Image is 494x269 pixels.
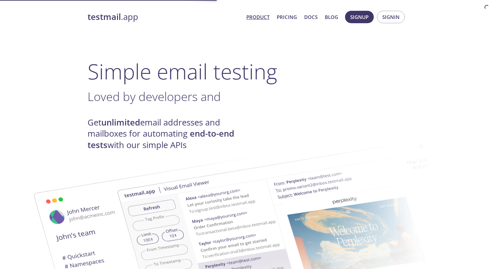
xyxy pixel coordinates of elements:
strong: unlimited [101,117,140,128]
a: Blog [325,13,338,21]
span: Loved by developers and [88,88,221,105]
a: Product [246,13,270,21]
h4: Get email addresses and mailboxes for automating with our simple APIs [88,117,247,151]
h1: Simple email testing [88,59,406,84]
span: Signup [350,13,369,21]
a: Docs [304,13,318,21]
strong: end-to-end tests [88,128,234,150]
a: Pricing [277,13,297,21]
a: testmail.app [88,11,241,23]
span: Signin [382,13,400,21]
button: Signin [377,11,405,23]
strong: testmail [88,11,121,23]
button: Signup [345,11,374,23]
